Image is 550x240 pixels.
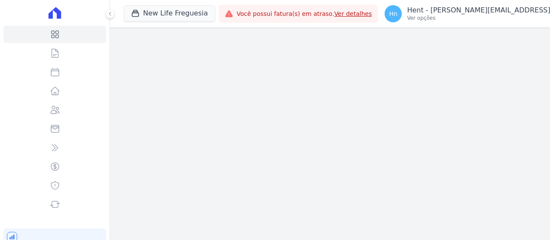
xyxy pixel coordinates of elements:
[124,5,215,21] button: New Life Freguesia
[237,9,372,18] span: Você possui fatura(s) em atraso.
[389,11,397,17] span: Hn
[334,10,372,17] a: Ver detalhes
